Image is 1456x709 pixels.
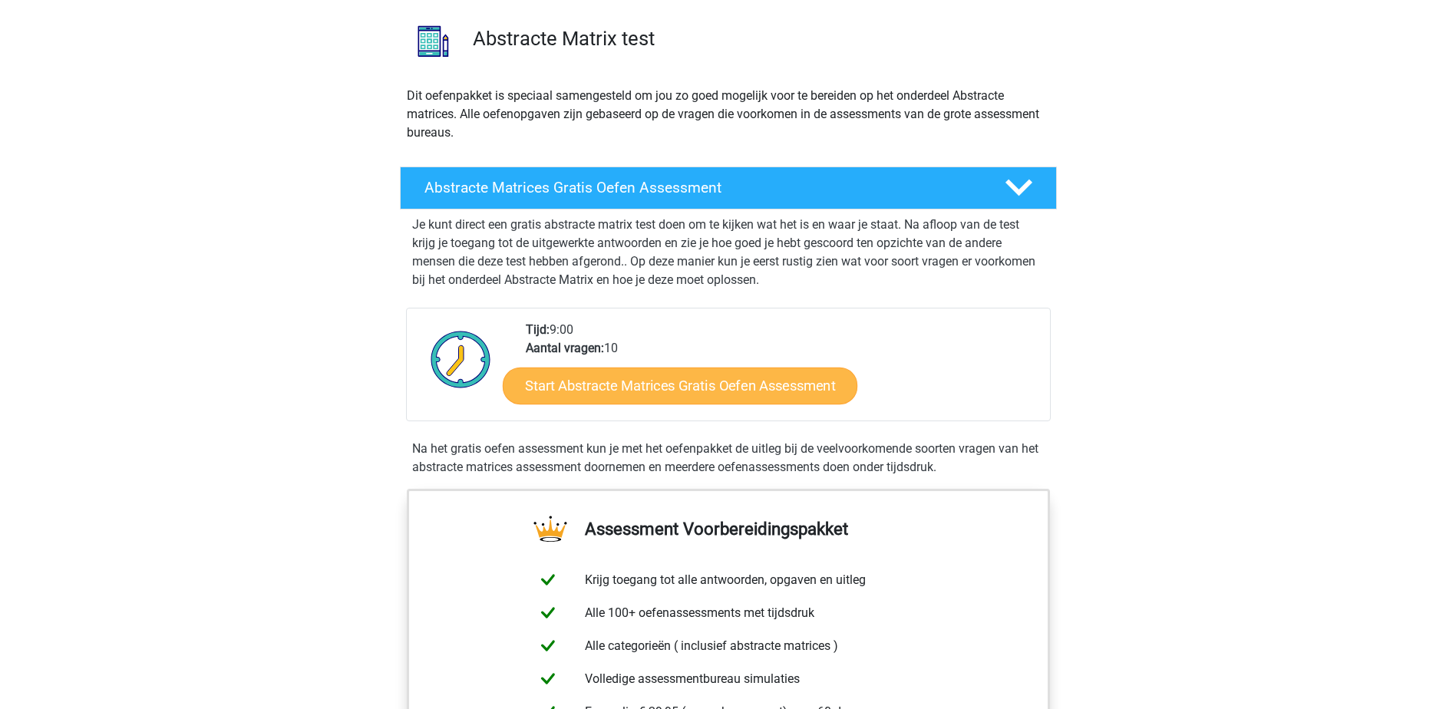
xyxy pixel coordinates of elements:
[503,367,857,404] a: Start Abstracte Matrices Gratis Oefen Assessment
[422,321,500,397] img: Klok
[406,440,1051,477] div: Na het gratis oefen assessment kun je met het oefenpakket de uitleg bij de veelvoorkomende soorte...
[407,87,1050,142] p: Dit oefenpakket is speciaal samengesteld om jou zo goed mogelijk voor te bereiden op het onderdee...
[394,167,1063,209] a: Abstracte Matrices Gratis Oefen Assessment
[526,322,550,337] b: Tijd:
[473,27,1045,51] h3: Abstracte Matrix test
[514,321,1049,420] div: 9:00 10
[424,179,980,196] h4: Abstracte Matrices Gratis Oefen Assessment
[526,341,604,355] b: Aantal vragen:
[401,8,466,74] img: abstracte matrices
[412,216,1045,289] p: Je kunt direct een gratis abstracte matrix test doen om te kijken wat het is en waar je staat. Na...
